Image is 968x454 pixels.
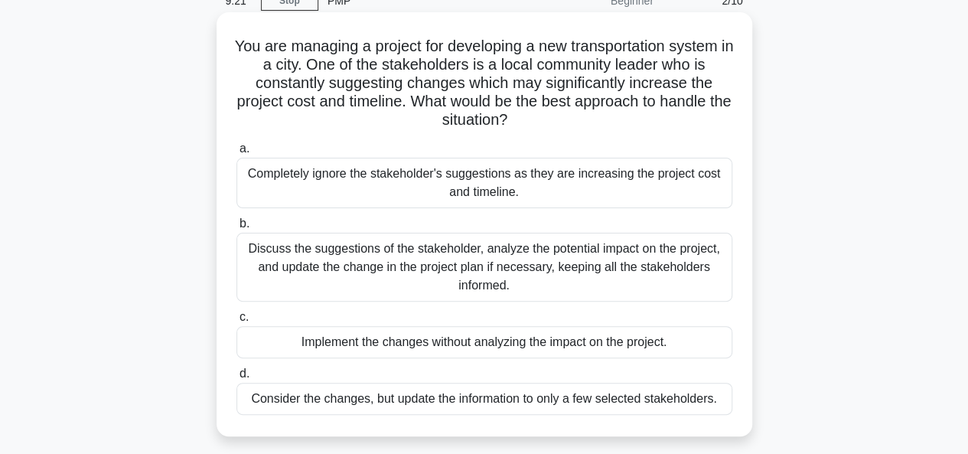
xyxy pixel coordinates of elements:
[240,217,249,230] span: b.
[235,37,734,130] h5: You are managing a project for developing a new transportation system in a city. One of the stake...
[236,158,732,208] div: Completely ignore the stakeholder's suggestions as they are increasing the project cost and timel...
[240,142,249,155] span: a.
[240,367,249,380] span: d.
[236,326,732,358] div: Implement the changes without analyzing the impact on the project.
[240,310,249,323] span: c.
[236,233,732,302] div: Discuss the suggestions of the stakeholder, analyze the potential impact on the project, and upda...
[236,383,732,415] div: Consider the changes, but update the information to only a few selected stakeholders.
